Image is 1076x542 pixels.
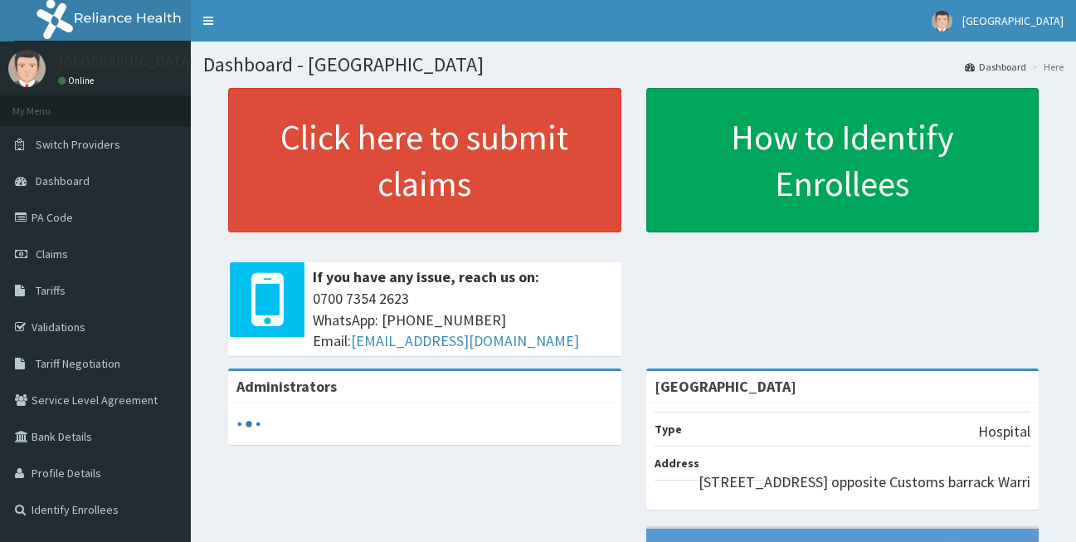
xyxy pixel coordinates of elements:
[965,60,1026,74] a: Dashboard
[313,288,613,352] span: 0700 7354 2623 WhatsApp: [PHONE_NUMBER] Email:
[36,247,68,261] span: Claims
[203,54,1064,76] h1: Dashboard - [GEOGRAPHIC_DATA]
[58,54,195,69] p: [GEOGRAPHIC_DATA]
[932,11,952,32] img: User Image
[699,471,1030,493] p: [STREET_ADDRESS] opposite Customs barrack Warri
[962,13,1064,28] span: [GEOGRAPHIC_DATA]
[36,173,90,188] span: Dashboard
[655,422,682,437] b: Type
[236,412,261,437] svg: audio-loading
[236,377,337,396] b: Administrators
[978,421,1030,442] p: Hospital
[228,88,621,232] a: Click here to submit claims
[8,50,46,87] img: User Image
[36,283,66,298] span: Tariffs
[36,137,120,152] span: Switch Providers
[313,267,539,286] b: If you have any issue, reach us on:
[1028,60,1064,74] li: Here
[646,88,1039,232] a: How to Identify Enrollees
[655,456,699,471] b: Address
[655,377,796,396] strong: [GEOGRAPHIC_DATA]
[351,331,579,350] a: [EMAIL_ADDRESS][DOMAIN_NAME]
[58,75,98,86] a: Online
[36,356,120,371] span: Tariff Negotiation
